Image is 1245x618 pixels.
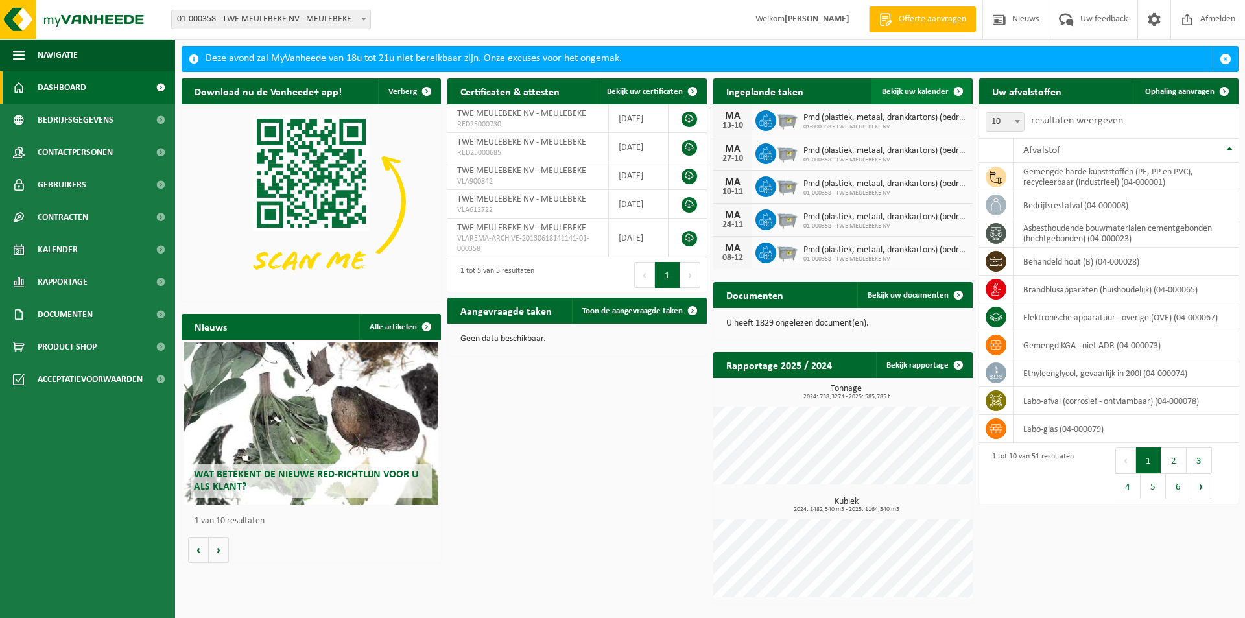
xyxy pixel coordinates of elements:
[182,314,240,339] h2: Nieuws
[609,161,669,190] td: [DATE]
[857,282,971,308] a: Bekijk uw documenten
[882,88,949,96] span: Bekijk uw kalender
[457,233,599,254] span: VLAREMA-ARCHIVE-20130618141141-01-000358
[609,104,669,133] td: [DATE]
[457,223,586,233] span: TWE MEULEBEKE NV - MEULEBEKE
[803,212,966,222] span: Pmd (plastiek, metaal, drankkartons) (bedrijven)
[720,177,746,187] div: MA
[803,256,966,263] span: 01-000358 - TWE MEULEBEKE NV
[803,245,966,256] span: Pmd (plastiek, metaal, drankkartons) (bedrijven)
[38,331,97,363] span: Product Shop
[803,156,966,164] span: 01-000358 - TWE MEULEBEKE NV
[1135,78,1237,104] a: Ophaling aanvragen
[38,266,88,298] span: Rapportage
[609,219,669,257] td: [DATE]
[607,88,683,96] span: Bekijk uw certificaten
[868,291,949,300] span: Bekijk uw documenten
[38,363,143,396] span: Acceptatievoorwaarden
[1014,415,1239,443] td: labo-glas (04-000079)
[720,394,973,400] span: 2024: 738,327 t - 2025: 585,785 t
[182,78,355,104] h2: Download nu de Vanheede+ app!
[609,133,669,161] td: [DATE]
[986,113,1024,131] span: 10
[720,220,746,230] div: 24-11
[609,190,669,219] td: [DATE]
[388,88,417,96] span: Verberg
[457,176,599,187] span: VLA900842
[713,282,796,307] h2: Documenten
[803,123,966,131] span: 01-000358 - TWE MEULEBEKE NV
[38,39,78,71] span: Navigatie
[171,10,371,29] span: 01-000358 - TWE MEULEBEKE NV - MEULEBEKE
[457,195,586,204] span: TWE MEULEBEKE NV - MEULEBEKE
[38,201,88,233] span: Contracten
[184,342,438,505] a: Wat betekent de nieuwe RED-richtlijn voor u als klant?
[1145,88,1215,96] span: Ophaling aanvragen
[1166,473,1191,499] button: 6
[713,78,816,104] h2: Ingeplande taken
[572,298,705,324] a: Toon de aangevraagde taken
[206,47,1213,71] div: Deze avond zal MyVanheede van 18u tot 21u niet bereikbaar zijn. Onze excuses voor het ongemak.
[378,78,440,104] button: Verberg
[720,187,746,196] div: 10-11
[195,517,434,526] p: 1 van 10 resultaten
[720,210,746,220] div: MA
[1115,447,1136,473] button: Previous
[1191,473,1211,499] button: Next
[582,307,683,315] span: Toon de aangevraagde taken
[720,154,746,163] div: 27-10
[1014,191,1239,219] td: bedrijfsrestafval (04-000008)
[172,10,370,29] span: 01-000358 - TWE MEULEBEKE NV - MEULEBEKE
[1014,219,1239,248] td: asbesthoudende bouwmaterialen cementgebonden (hechtgebonden) (04-000023)
[1187,447,1212,473] button: 3
[803,179,966,189] span: Pmd (plastiek, metaal, drankkartons) (bedrijven)
[979,78,1074,104] h2: Uw afvalstoffen
[1141,473,1166,499] button: 5
[209,537,229,563] button: Volgende
[38,233,78,266] span: Kalender
[188,537,209,563] button: Vorige
[726,319,960,328] p: U heeft 1829 ongelezen document(en).
[803,189,966,197] span: 01-000358 - TWE MEULEBEKE NV
[457,166,586,176] span: TWE MEULEBEKE NV - MEULEBEKE
[447,298,565,323] h2: Aangevraagde taken
[38,136,113,169] span: Contactpersonen
[1115,473,1141,499] button: 4
[38,169,86,201] span: Gebruikers
[655,262,680,288] button: 1
[776,208,798,230] img: WB-2500-GAL-GY-01
[720,243,746,254] div: MA
[359,314,440,340] a: Alle artikelen
[720,506,973,513] span: 2024: 1482,540 m3 - 2025: 1164,340 m3
[713,352,845,377] h2: Rapportage 2025 / 2024
[1014,359,1239,387] td: ethyleenglycol, gevaarlijk in 200l (04-000074)
[720,121,746,130] div: 13-10
[871,78,971,104] a: Bekijk uw kalender
[1014,331,1239,359] td: gemengd KGA - niet ADR (04-000073)
[1023,145,1060,156] span: Afvalstof
[1031,115,1123,126] label: resultaten weergeven
[680,262,700,288] button: Next
[1161,447,1187,473] button: 2
[803,113,966,123] span: Pmd (plastiek, metaal, drankkartons) (bedrijven)
[720,254,746,263] div: 08-12
[1014,276,1239,303] td: brandblusapparaten (huishoudelijk) (04-000065)
[457,119,599,130] span: RED25000730
[720,385,973,400] h3: Tonnage
[776,241,798,263] img: WB-2500-GAL-GY-01
[1014,387,1239,415] td: labo-afval (corrosief - ontvlambaar) (04-000078)
[986,112,1025,132] span: 10
[720,497,973,513] h3: Kubiek
[38,104,113,136] span: Bedrijfsgegevens
[803,146,966,156] span: Pmd (plastiek, metaal, drankkartons) (bedrijven)
[1014,163,1239,191] td: gemengde harde kunststoffen (PE, PP en PVC), recycleerbaar (industrieel) (04-000001)
[182,104,441,299] img: Download de VHEPlus App
[869,6,976,32] a: Offerte aanvragen
[457,148,599,158] span: RED25000685
[1014,303,1239,331] td: elektronische apparatuur - overige (OVE) (04-000067)
[803,222,966,230] span: 01-000358 - TWE MEULEBEKE NV
[720,111,746,121] div: MA
[776,174,798,196] img: WB-2500-GAL-GY-01
[454,261,534,289] div: 1 tot 5 van 5 resultaten
[457,137,586,147] span: TWE MEULEBEKE NV - MEULEBEKE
